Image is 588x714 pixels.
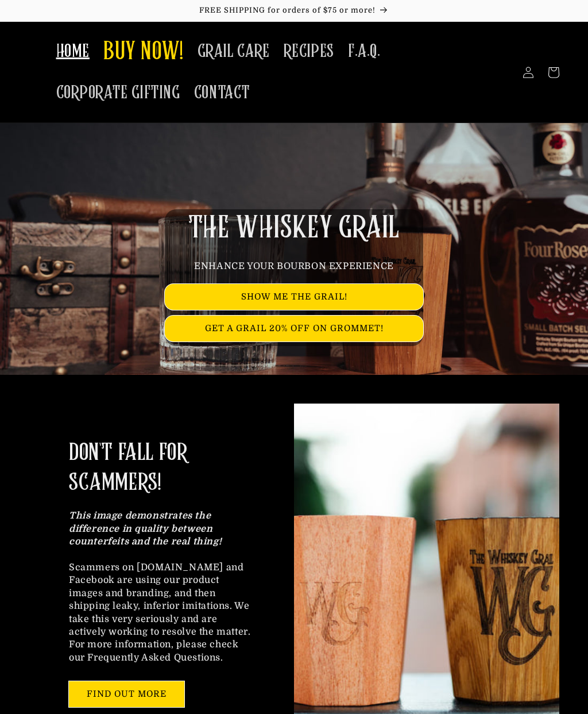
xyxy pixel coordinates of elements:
a: F.A.Q. [341,33,388,70]
a: FIND OUT MORE [69,681,184,707]
span: GRAIL CARE [198,40,270,63]
a: RECIPES [277,33,341,70]
span: THE WHISKEY GRAIL [188,213,400,243]
span: BUY NOW! [103,37,184,68]
a: SHOW ME THE GRAIL! [165,284,423,310]
a: GRAIL CARE [191,33,277,70]
span: RECIPES [284,40,334,63]
h2: DON'T FALL FOR SCAMMERS! [69,438,254,498]
a: HOME [49,33,96,70]
a: GET A GRAIL 20% OFF ON GROMMET! [165,316,423,341]
a: CORPORATE GIFTING [49,75,187,111]
a: BUY NOW! [96,30,191,75]
span: ENHANCE YOUR BOURBON EXPERIENCE [194,261,394,271]
span: HOME [56,40,90,63]
p: FREE SHIPPING for orders of $75 or more! [11,6,577,16]
span: CORPORATE GIFTING [56,82,180,104]
span: F.A.Q. [348,40,381,63]
span: CONTACT [194,82,250,104]
strong: This image demonstrates the difference in quality between counterfeits and the real thing! [69,510,222,547]
p: Scammers on [DOMAIN_NAME] and Facebook are using our product images and branding, and then shippi... [69,509,254,664]
a: CONTACT [187,75,257,111]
